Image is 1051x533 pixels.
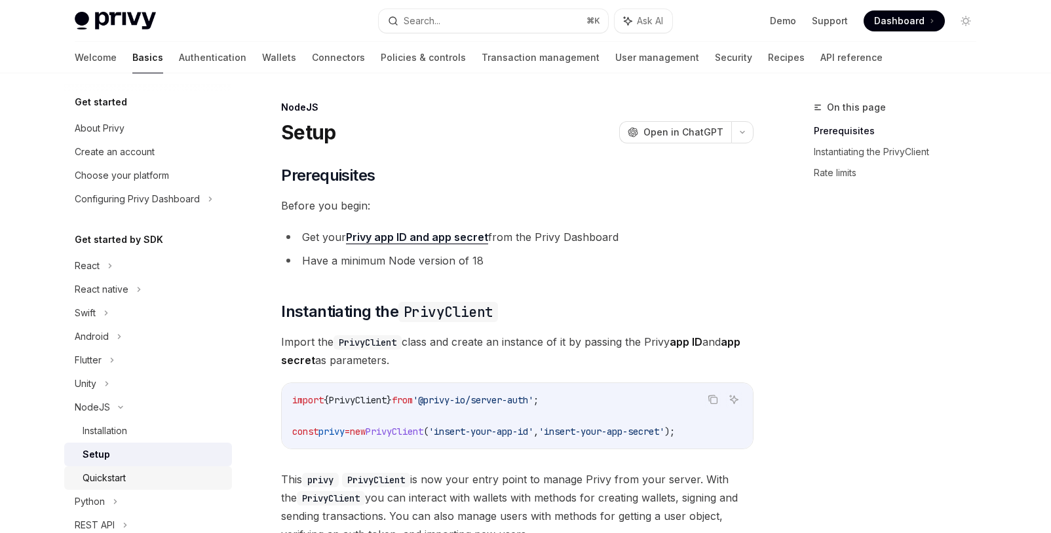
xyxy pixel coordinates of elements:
span: , [533,426,539,437]
div: About Privy [75,120,124,136]
span: '@privy-io/server-auth' [413,394,533,406]
a: Transaction management [482,42,600,73]
a: Dashboard [864,10,945,31]
div: NodeJS [281,101,754,114]
span: const [292,426,318,437]
a: Prerequisites [814,120,987,141]
span: On this page [827,100,886,115]
div: NodeJS [75,399,110,415]
div: Installation [83,423,127,439]
a: Installation [64,419,232,443]
span: 'insert-your-app-id' [429,426,533,437]
span: from [392,394,413,406]
a: Wallets [262,42,296,73]
a: Security [715,42,752,73]
span: PrivyClient [329,394,387,406]
div: Setup [83,447,110,462]
button: Search...⌘K [379,9,608,33]
strong: app ID [670,335,702,348]
span: new [350,426,366,437]
code: PrivyClient [342,473,410,487]
a: Connectors [312,42,365,73]
a: Instantiating the PrivyClient [814,141,987,162]
a: Support [812,14,848,28]
div: React native [75,282,128,297]
div: Android [75,329,109,344]
a: Privy app ID and app secret [346,230,488,244]
span: Instantiating the [281,301,498,322]
a: Policies & controls [381,42,466,73]
button: Copy the contents from the code block [704,391,721,408]
a: Setup [64,443,232,466]
span: privy [318,426,345,437]
span: ⌘ K [586,16,600,26]
a: Choose your platform [64,164,232,187]
li: Have a minimum Node version of 18 [281,251,754,270]
div: REST API [75,517,115,533]
div: Python [75,494,105,509]
span: PrivyClient [366,426,423,437]
span: Before you begin: [281,196,754,215]
div: Create an account [75,144,155,160]
span: Open in ChatGPT [643,126,723,139]
a: Authentication [179,42,246,73]
span: ; [533,394,539,406]
code: PrivyClient [297,491,365,505]
a: About Privy [64,117,232,140]
h5: Get started [75,94,127,110]
code: privy [302,473,339,487]
a: Demo [770,14,796,28]
span: ( [423,426,429,437]
span: Import the class and create an instance of it by passing the Privy and as parameters. [281,333,754,369]
h1: Setup [281,120,335,144]
a: Recipes [768,42,805,73]
span: Prerequisites [281,165,375,186]
h5: Get started by SDK [75,232,163,248]
a: Create an account [64,140,232,164]
div: Flutter [75,352,102,368]
button: Ask AI [615,9,672,33]
div: Quickstart [83,470,126,486]
a: API reference [820,42,883,73]
code: PrivyClient [334,335,402,350]
div: Unity [75,376,96,392]
span: import [292,394,324,406]
div: Swift [75,305,96,321]
div: Configuring Privy Dashboard [75,191,200,207]
img: light logo [75,12,156,30]
li: Get your from the Privy Dashboard [281,228,754,246]
span: { [324,394,329,406]
span: = [345,426,350,437]
a: Quickstart [64,466,232,490]
span: Ask AI [637,14,663,28]
a: Basics [132,42,163,73]
div: React [75,258,100,274]
span: ); [664,426,675,437]
div: Choose your platform [75,168,169,183]
code: PrivyClient [398,302,498,322]
button: Toggle dark mode [955,10,976,31]
span: Dashboard [874,14,925,28]
button: Ask AI [725,391,742,408]
button: Open in ChatGPT [619,121,731,143]
span: 'insert-your-app-secret' [539,426,664,437]
a: Welcome [75,42,117,73]
div: Search... [404,13,440,29]
a: User management [615,42,699,73]
span: } [387,394,392,406]
a: Rate limits [814,162,987,183]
